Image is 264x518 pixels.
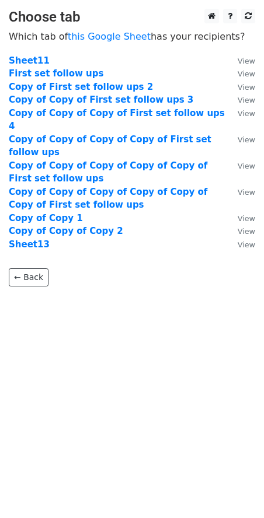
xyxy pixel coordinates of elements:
a: Sheet13 [9,239,50,250]
a: View [226,213,255,223]
small: View [238,96,255,104]
small: View [238,162,255,170]
a: View [226,82,255,92]
small: View [238,109,255,118]
a: View [226,239,255,250]
a: Copy of Copy 1 [9,213,83,223]
p: Which tab of has your recipients? [9,30,255,43]
a: View [226,68,255,79]
a: View [226,55,255,66]
a: View [226,226,255,236]
a: Copy of Copy of Copy of Copy of Copy of First set follow ups [9,160,207,184]
a: View [226,94,255,105]
a: Copy of First set follow ups 2 [9,82,153,92]
a: View [226,160,255,171]
h3: Choose tab [9,9,255,26]
a: View [226,187,255,197]
small: View [238,83,255,92]
small: View [238,240,255,249]
small: View [238,69,255,78]
a: View [226,134,255,145]
a: this Google Sheet [68,31,151,42]
a: Copy of Copy of Copy of First set follow ups 4 [9,108,225,132]
small: View [238,188,255,197]
small: View [238,57,255,65]
a: Copy of Copy of Copy 2 [9,226,123,236]
a: Sheet11 [9,55,50,66]
a: Copy of Copy of Copy of Copy of Copy of Copy of First set follow ups [9,187,207,211]
a: Copy of Copy of Copy of Copy of First set follow ups [9,134,211,158]
a: ← Back [9,268,48,286]
a: Copy of Copy of First set follow ups 3 [9,94,193,105]
a: First set follow ups [9,68,103,79]
small: View [238,135,255,144]
small: View [238,227,255,236]
a: View [226,108,255,118]
small: View [238,214,255,223]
